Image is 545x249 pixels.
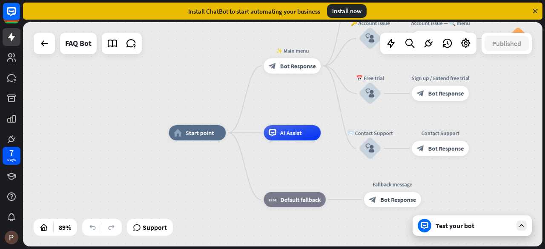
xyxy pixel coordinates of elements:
span: Bot Response [280,62,316,70]
div: Sign up / Extend free trial [406,74,475,82]
i: block_bot_response [417,145,425,152]
div: Install ChatBot to start automating your business [188,7,320,15]
div: Test your bot [436,221,512,230]
i: block_bot_response [369,196,377,203]
div: Contact Support [406,129,475,137]
div: 7 [9,149,14,157]
button: Published [485,36,529,51]
i: home_2 [174,129,182,137]
i: block_user_input [366,144,375,153]
div: 📨 Contact Support [347,129,393,137]
div: 🔑 Account issue [347,20,393,27]
span: Default fallback [281,196,321,203]
div: Fallback message [359,180,427,188]
div: Install now [327,4,367,18]
i: block_bot_response [417,89,425,97]
span: Bot Response [428,89,464,97]
div: 89% [56,220,74,234]
i: block_user_input [366,89,375,98]
a: 7 days [3,147,20,165]
div: 📅 Free trial [347,74,393,82]
div: Account issue — 🔍 menu [406,20,475,27]
div: days [7,157,16,163]
i: block_bot_response [269,62,276,70]
i: block_user_input [366,34,375,43]
span: Bot Response [428,145,464,152]
div: ✨ Main menu [258,47,327,54]
span: AI Assist [280,129,302,137]
i: block_fallback [269,196,277,203]
span: Start point [186,129,214,137]
button: Open LiveChat chat widget [7,3,32,29]
div: FAQ Bot [65,33,92,54]
span: Support [143,220,167,234]
span: Bot Response [380,196,416,203]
